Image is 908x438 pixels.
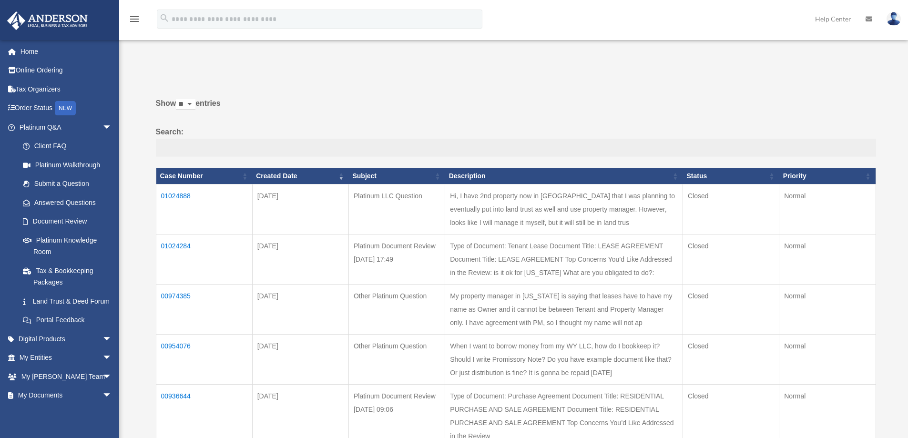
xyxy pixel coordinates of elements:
[102,348,122,368] span: arrow_drop_down
[129,13,140,25] i: menu
[156,125,876,157] label: Search:
[13,231,122,261] a: Platinum Knowledge Room
[102,386,122,406] span: arrow_drop_down
[156,139,876,157] input: Search:
[13,292,122,311] a: Land Trust & Deed Forum
[683,168,779,184] th: Status: activate to sort column ascending
[13,155,122,174] a: Platinum Walkthrough
[445,184,683,234] td: Hi, I have 2nd property now in [GEOGRAPHIC_DATA] that I was planning to eventually put into land ...
[13,137,122,156] a: Client FAQ
[445,334,683,384] td: When I want to borrow money from my WY LLC, how do I bookkeep it? Should I write Promissory Note?...
[13,261,122,292] a: Tax & Bookkeeping Packages
[7,99,126,118] a: Order StatusNEW
[129,17,140,25] a: menu
[13,174,122,194] a: Submit a Question
[7,118,122,137] a: Platinum Q&Aarrow_drop_down
[7,386,126,405] a: My Documentsarrow_drop_down
[348,184,445,234] td: Platinum LLC Question
[445,168,683,184] th: Description: activate to sort column ascending
[176,99,195,110] select: Showentries
[683,334,779,384] td: Closed
[252,284,348,334] td: [DATE]
[156,234,252,284] td: 01024284
[156,97,876,120] label: Show entries
[887,12,901,26] img: User Pic
[13,193,117,212] a: Answered Questions
[348,234,445,284] td: Platinum Document Review [DATE] 17:49
[683,184,779,234] td: Closed
[7,348,126,367] a: My Entitiesarrow_drop_down
[7,61,126,80] a: Online Ordering
[159,13,170,23] i: search
[102,329,122,349] span: arrow_drop_down
[348,168,445,184] th: Subject: activate to sort column ascending
[683,234,779,284] td: Closed
[156,334,252,384] td: 00954076
[102,367,122,387] span: arrow_drop_down
[13,212,122,231] a: Document Review
[348,284,445,334] td: Other Platinum Question
[7,367,126,386] a: My [PERSON_NAME] Teamarrow_drop_down
[55,101,76,115] div: NEW
[7,405,126,424] a: Online Learningarrow_drop_down
[252,184,348,234] td: [DATE]
[156,168,252,184] th: Case Number: activate to sort column ascending
[252,334,348,384] td: [DATE]
[252,234,348,284] td: [DATE]
[779,168,876,184] th: Priority: activate to sort column ascending
[13,311,122,330] a: Portal Feedback
[683,284,779,334] td: Closed
[779,234,876,284] td: Normal
[779,284,876,334] td: Normal
[102,405,122,424] span: arrow_drop_down
[7,80,126,99] a: Tax Organizers
[102,118,122,137] span: arrow_drop_down
[4,11,91,30] img: Anderson Advisors Platinum Portal
[445,284,683,334] td: My property manager in [US_STATE] is saying that leases have to have my name as Owner and it cann...
[445,234,683,284] td: Type of Document: Tenant Lease Document Title: LEASE AGREEMENT Document Title: LEASE AGREEMENT To...
[156,184,252,234] td: 01024888
[252,168,348,184] th: Created Date: activate to sort column ascending
[348,334,445,384] td: Other Platinum Question
[779,184,876,234] td: Normal
[7,42,126,61] a: Home
[156,284,252,334] td: 00974385
[7,329,126,348] a: Digital Productsarrow_drop_down
[779,334,876,384] td: Normal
